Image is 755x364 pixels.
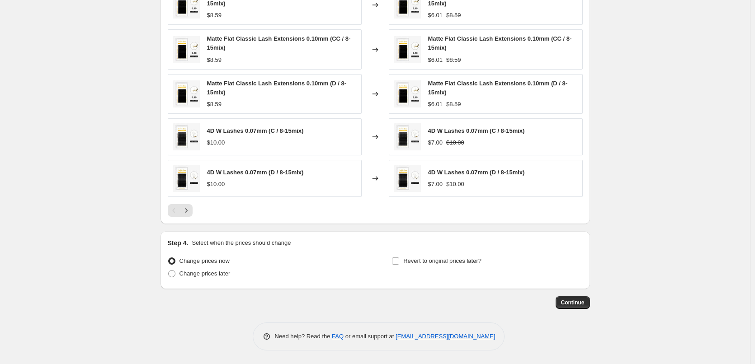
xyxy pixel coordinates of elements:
[332,333,344,340] a: FAQ
[428,139,443,146] span: $7.00
[207,127,304,134] span: 4D W Lashes 0.07mm (C / 8-15mix)
[428,101,443,107] span: $6.01
[173,36,200,63] img: matte-flat-classic-lash-extensions-010mm-collection-name-swaniyalashes-9272628_80x.webp
[428,80,568,96] span: Matte Flat Classic Lash Extensions 0.10mm (D / 8-15mix)
[207,80,347,96] span: Matte Flat Classic Lash Extensions 0.10mm (D / 8-15mix)
[207,169,304,176] span: 4D W Lashes 0.07mm (D / 8-15mix)
[207,35,351,51] span: Matte Flat Classic Lash Extensions 0.10mm (CC / 8-15mix)
[173,165,200,192] img: 4d-w-lashes-007mm-collection-name-swaniyalashes-4945314_80x.webp
[344,333,396,340] span: or email support at
[446,12,461,19] span: $8.59
[428,169,525,176] span: 4D W Lashes 0.07mm (D / 8-15mix)
[168,204,193,217] nav: Pagination
[207,101,222,107] span: $8.59
[179,270,231,277] span: Change prices later
[173,80,200,107] img: matte-flat-classic-lash-extensions-010mm-collection-name-swaniyalashes-9272628_80x.webp
[428,127,525,134] span: 4D W Lashes 0.07mm (C / 8-15mix)
[428,12,443,19] span: $6.01
[179,257,230,264] span: Change prices now
[556,296,590,309] button: Continue
[446,181,464,187] span: $10.00
[446,139,464,146] span: $10.00
[173,123,200,150] img: 4d-w-lashes-007mm-collection-name-swaniyalashes-4945314_80x.webp
[446,101,461,107] span: $8.59
[394,80,421,107] img: matte-flat-classic-lash-extensions-010mm-collection-name-swaniyalashes-9272628_80x.webp
[207,139,225,146] span: $10.00
[207,56,222,63] span: $8.59
[396,333,495,340] a: [EMAIL_ADDRESS][DOMAIN_NAME]
[275,333,332,340] span: Need help? Read the
[428,35,572,51] span: Matte Flat Classic Lash Extensions 0.10mm (CC / 8-15mix)
[207,12,222,19] span: $8.59
[168,238,189,247] h2: Step 4.
[180,204,193,217] button: Next
[207,181,225,187] span: $10.00
[428,181,443,187] span: $7.00
[403,257,481,264] span: Revert to original prices later?
[428,56,443,63] span: $6.01
[192,238,291,247] p: Select when the prices should change
[394,165,421,192] img: 4d-w-lashes-007mm-collection-name-swaniyalashes-4945314_80x.webp
[561,299,585,306] span: Continue
[394,36,421,63] img: matte-flat-classic-lash-extensions-010mm-collection-name-swaniyalashes-9272628_80x.webp
[394,123,421,150] img: 4d-w-lashes-007mm-collection-name-swaniyalashes-4945314_80x.webp
[446,56,461,63] span: $8.59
